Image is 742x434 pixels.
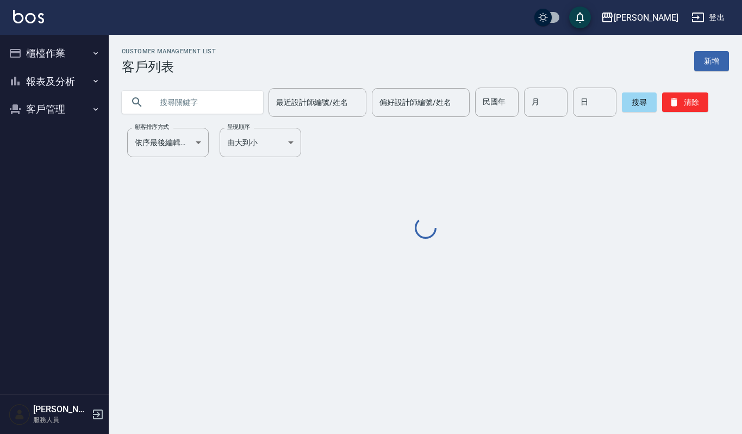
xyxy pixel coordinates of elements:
button: 清除 [662,92,708,112]
h3: 客戶列表 [122,59,216,75]
button: 登出 [687,8,729,28]
p: 服務人員 [33,415,89,425]
div: 依序最後編輯時間 [127,128,209,157]
div: [PERSON_NAME] [614,11,678,24]
button: 搜尋 [622,92,657,112]
button: [PERSON_NAME] [596,7,683,29]
h2: Customer Management List [122,48,216,55]
button: 報表及分析 [4,67,104,96]
button: 客戶管理 [4,95,104,123]
input: 搜尋關鍵字 [152,88,254,117]
button: 櫃檯作業 [4,39,104,67]
h5: [PERSON_NAME] [33,404,89,415]
img: Person [9,404,30,425]
a: 新增 [694,51,729,71]
label: 呈現順序 [227,123,250,131]
div: 由大到小 [220,128,301,157]
label: 顧客排序方式 [135,123,169,131]
img: Logo [13,10,44,23]
button: save [569,7,591,28]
